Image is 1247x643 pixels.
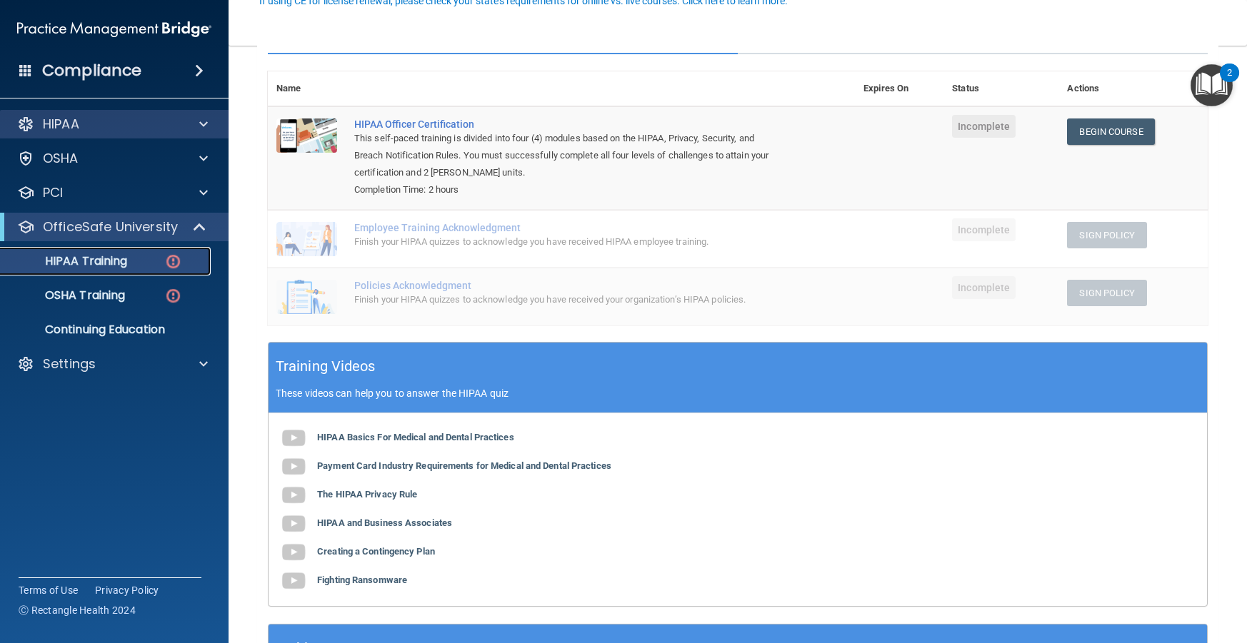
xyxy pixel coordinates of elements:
[317,517,452,528] b: HIPAA and Business Associates
[43,150,79,167] p: OSHA
[279,452,308,481] img: gray_youtube_icon.38fcd6cc.png
[354,118,783,130] a: HIPAA Officer Certification
[354,280,783,291] div: Policies Acknowledgment
[952,218,1016,241] span: Incomplete
[279,481,308,510] img: gray_youtube_icon.38fcd6cc.png
[17,355,208,373] a: Settings
[9,254,127,268] p: HIPAA Training
[43,218,178,236] p: OfficeSafe University
[279,424,308,452] img: gray_youtube_icon.38fcd6cc.png
[1067,118,1154,145] a: Begin Course
[17,218,207,236] a: OfficeSafe University
[317,432,514,442] b: HIPAA Basics For Medical and Dental Practices
[952,115,1016,138] span: Incomplete
[1191,64,1233,106] button: Open Resource Center, 2 new notifications
[317,489,417,500] b: The HIPAA Privacy Rule
[9,288,125,303] p: OSHA Training
[17,15,211,44] img: PMB logo
[1000,542,1230,599] iframe: Drift Widget Chat Controller
[1058,71,1208,106] th: Actions
[1067,280,1146,306] button: Sign Policy
[943,71,1058,106] th: Status
[317,460,611,471] b: Payment Card Industry Requirements for Medical and Dental Practices
[317,574,407,585] b: Fighting Ransomware
[19,583,78,597] a: Terms of Use
[952,276,1016,299] span: Incomplete
[43,184,63,201] p: PCI
[9,323,204,337] p: Continuing Education
[276,388,1200,399] p: These videos can help you to answer the HIPAA quiz
[17,116,208,133] a: HIPAA
[354,233,783,250] div: Finish your HIPAA quizzes to acknowledge you have received HIPAA employee training.
[164,287,182,305] img: danger-circle.6113f641.png
[17,150,208,167] a: OSHA
[95,583,159,597] a: Privacy Policy
[354,222,783,233] div: Employee Training Acknowledgment
[354,130,783,181] div: This self-paced training is divided into four (4) modules based on the HIPAA, Privacy, Security, ...
[855,71,943,106] th: Expires On
[164,253,182,270] img: danger-circle.6113f641.png
[43,355,96,373] p: Settings
[354,291,783,308] div: Finish your HIPAA quizzes to acknowledge you have received your organization’s HIPAA policies.
[1227,73,1232,91] div: 2
[268,71,346,106] th: Name
[276,354,376,379] h5: Training Videos
[317,546,435,557] b: Creating a Contingency Plan
[42,61,141,81] h4: Compliance
[43,116,79,133] p: HIPAA
[17,184,208,201] a: PCI
[354,181,783,198] div: Completion Time: 2 hours
[19,603,136,617] span: Ⓒ Rectangle Health 2024
[279,538,308,567] img: gray_youtube_icon.38fcd6cc.png
[1067,222,1146,248] button: Sign Policy
[279,510,308,538] img: gray_youtube_icon.38fcd6cc.png
[279,567,308,595] img: gray_youtube_icon.38fcd6cc.png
